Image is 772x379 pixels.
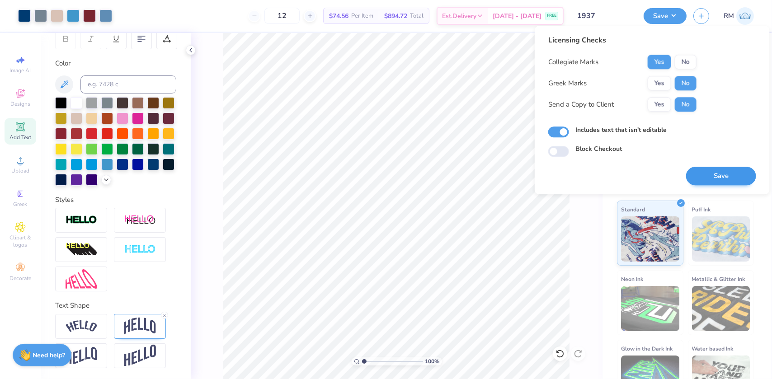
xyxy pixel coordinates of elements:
[692,344,734,353] span: Water based Ink
[124,215,156,226] img: Shadow
[124,244,156,255] img: Negative Space
[575,125,667,135] label: Includes text that isn't editable
[55,58,176,69] div: Color
[648,76,671,90] button: Yes
[724,7,754,25] a: RM
[11,167,29,174] span: Upload
[14,201,28,208] span: Greek
[644,8,687,24] button: Save
[621,274,643,284] span: Neon Ink
[724,11,734,21] span: RM
[692,216,750,262] img: Puff Ink
[675,76,697,90] button: No
[5,234,36,248] span: Clipart & logos
[575,145,622,154] label: Block Checkout
[548,57,598,67] div: Collegiate Marks
[692,274,745,284] span: Metallic & Glitter Ink
[548,78,587,89] div: Greek Marks
[33,351,66,360] strong: Need help?
[55,195,176,205] div: Styles
[621,286,679,331] img: Neon Ink
[66,320,97,332] img: Arc
[264,8,300,24] input: – –
[80,75,176,94] input: e.g. 7428 c
[621,344,673,353] span: Glow in the Dark Ink
[547,13,556,19] span: FREE
[124,345,156,367] img: Rise
[9,134,31,141] span: Add Text
[425,357,440,365] span: 100 %
[648,97,671,112] button: Yes
[351,11,373,21] span: Per Item
[570,7,637,25] input: Untitled Design
[329,11,348,21] span: $74.56
[736,7,754,25] img: Roberta Manuel
[548,99,614,110] div: Send a Copy to Client
[493,11,541,21] span: [DATE] - [DATE]
[675,97,697,112] button: No
[10,100,30,108] span: Designs
[621,205,645,214] span: Standard
[124,318,156,335] img: Arch
[384,11,407,21] span: $894.72
[675,55,697,69] button: No
[66,215,97,225] img: Stroke
[692,205,711,214] span: Puff Ink
[442,11,476,21] span: Est. Delivery
[648,55,671,69] button: Yes
[9,275,31,282] span: Decorate
[66,243,97,257] img: 3d Illusion
[686,167,756,185] button: Save
[692,286,750,331] img: Metallic & Glitter Ink
[621,216,679,262] img: Standard
[10,67,31,74] span: Image AI
[55,300,176,311] div: Text Shape
[548,35,697,46] div: Licensing Checks
[66,347,97,365] img: Flag
[66,269,97,289] img: Free Distort
[410,11,424,21] span: Total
